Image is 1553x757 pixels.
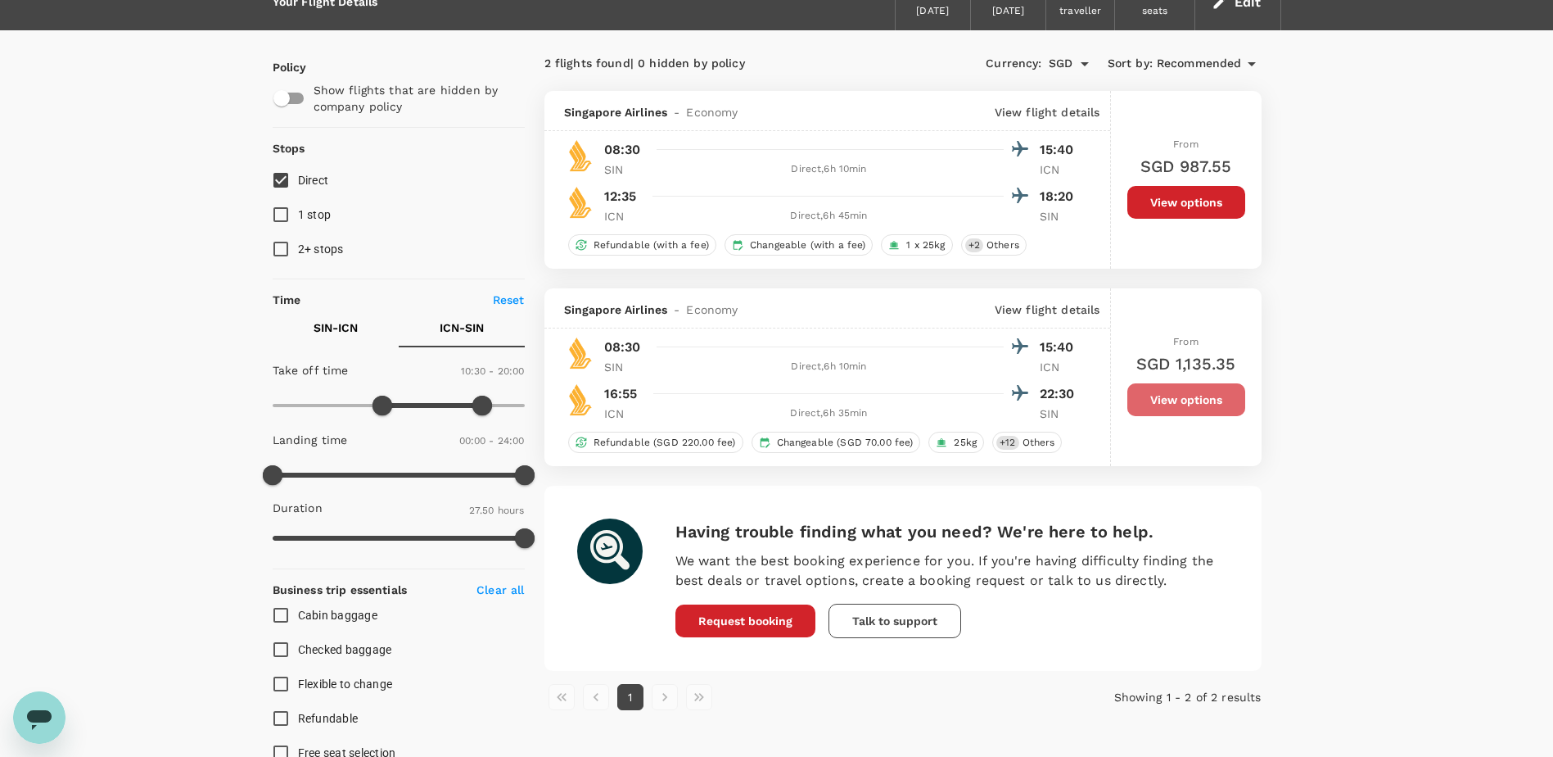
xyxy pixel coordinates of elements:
[675,551,1229,591] p: We want the best booking experience for you. If you're having difficulty finding the best deals o...
[298,643,392,656] span: Checked baggage
[752,432,921,453] div: Changeable (SGD 70.00 fee)
[992,3,1025,20] div: [DATE]
[1040,187,1081,206] p: 18:20
[1040,208,1081,224] p: SIN
[655,406,1004,422] div: Direct , 6h 35min
[961,234,1027,256] div: +2Others
[1173,138,1199,150] span: From
[1173,336,1199,347] span: From
[459,435,525,446] span: 00:00 - 24:00
[298,243,344,256] span: 2+ stops
[770,436,920,450] span: Changeable (SGD 70.00 fee)
[725,234,873,256] div: Changeable (with a fee)
[604,140,641,160] p: 08:30
[1040,406,1081,422] p: SIN
[655,208,1004,224] div: Direct , 6h 45min
[13,691,65,744] iframe: Button to launch messaging window
[273,142,305,155] strong: Stops
[564,186,597,219] img: SQ
[900,238,951,252] span: 1 x 25kg
[298,609,377,622] span: Cabin baggage
[655,161,1004,178] div: Direct , 6h 10min
[667,104,686,120] span: -
[440,320,484,336] p: ICN - SIN
[544,55,903,73] div: 2 flights found | 0 hidden by policy
[1040,359,1081,375] p: ICN
[996,436,1018,450] span: + 12
[273,59,287,75] p: Policy
[1142,3,1168,20] div: seats
[686,104,738,120] span: Economy
[273,292,301,308] p: Time
[298,174,329,187] span: Direct
[686,301,738,318] span: Economy
[1040,161,1081,178] p: ICN
[476,582,524,598] p: Clear all
[604,384,638,404] p: 16:55
[564,383,597,416] img: SQ
[928,432,984,453] div: 25kg
[314,82,513,115] p: Show flights that are hidden by company policy
[604,187,637,206] p: 12:35
[992,432,1062,453] div: +12Others
[587,238,716,252] span: Refundable (with a fee)
[995,301,1100,318] p: View flight details
[1127,186,1245,219] button: View options
[675,519,1229,545] h6: Having trouble finding what you need? We're here to help.
[461,365,525,377] span: 10:30 - 20:00
[273,500,323,516] p: Duration
[493,292,525,308] p: Reset
[564,337,597,369] img: SQ
[273,432,348,448] p: Landing time
[604,208,645,224] p: ICN
[564,301,668,318] span: Singapore Airlines
[965,238,983,252] span: + 2
[298,208,332,221] span: 1 stop
[298,678,393,691] span: Flexible to change
[667,301,686,318] span: -
[604,406,645,422] p: ICN
[469,505,525,516] span: 27.50 hours
[604,359,645,375] p: SIN
[980,238,1026,252] span: Others
[1059,3,1101,20] div: traveller
[604,161,645,178] p: SIN
[564,139,597,172] img: SQ
[568,234,716,256] div: Refundable (with a fee)
[828,604,961,638] button: Talk to support
[564,104,668,120] span: Singapore Airlines
[1040,140,1081,160] p: 15:40
[916,3,949,20] div: [DATE]
[1040,338,1081,357] p: 15:40
[1127,383,1245,416] button: View options
[587,436,743,450] span: Refundable (SGD 220.00 fee)
[314,320,358,336] p: SIN - ICN
[1108,55,1153,73] span: Sort by :
[568,432,743,453] div: Refundable (SGD 220.00 fee)
[273,583,408,596] strong: Business trip essentials
[617,684,643,710] button: page 1
[1022,689,1261,705] p: Showing 1 - 2 of 2 results
[947,436,983,450] span: 25kg
[1157,55,1242,73] span: Recommended
[544,684,1023,710] nav: pagination navigation
[986,55,1041,73] span: Currency :
[1136,351,1236,377] h6: SGD 1,135.35
[655,359,1004,375] div: Direct , 6h 10min
[1073,52,1096,75] button: Open
[995,104,1100,120] p: View flight details
[273,362,349,378] p: Take off time
[604,338,641,357] p: 08:30
[1016,436,1062,450] span: Others
[298,712,359,725] span: Refundable
[675,605,815,637] button: Request booking
[1040,384,1081,404] p: 22:30
[881,234,952,256] div: 1 x 25kg
[743,238,872,252] span: Changeable (with a fee)
[1140,153,1232,179] h6: SGD 987.55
